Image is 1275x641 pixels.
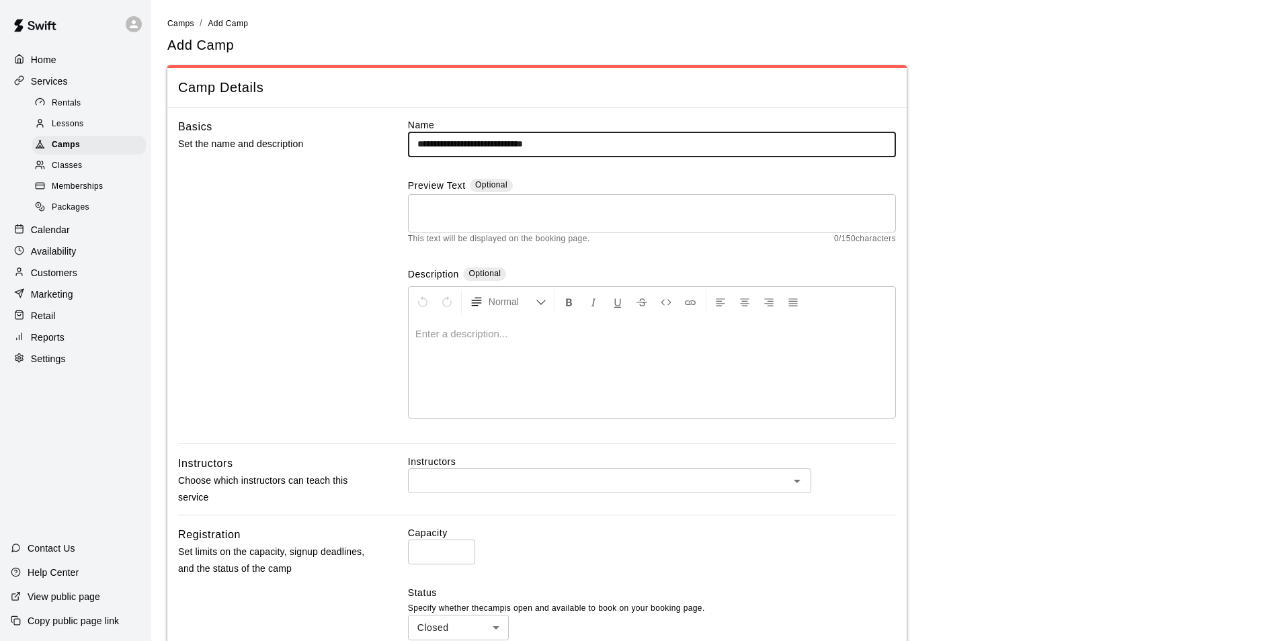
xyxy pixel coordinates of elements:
[408,118,896,132] label: Name
[31,223,70,237] p: Calendar
[489,295,536,308] span: Normal
[31,331,65,344] p: Reports
[52,118,84,131] span: Lessons
[475,180,507,189] span: Optional
[655,290,677,314] button: Insert Code
[31,245,77,258] p: Availability
[32,94,146,113] div: Rentals
[167,16,1259,31] nav: breadcrumb
[679,290,702,314] button: Insert Link
[32,156,151,177] a: Classes
[408,615,509,640] div: Closed
[408,586,896,599] label: Status
[11,241,140,261] a: Availability
[834,232,896,246] span: 0 / 150 characters
[436,290,458,314] button: Redo
[32,177,146,196] div: Memberships
[32,198,146,217] div: Packages
[32,177,151,198] a: Memberships
[408,232,590,246] span: This text will be displayed on the booking page.
[52,138,80,152] span: Camps
[32,115,146,134] div: Lessons
[11,50,140,70] a: Home
[178,472,365,506] p: Choose which instructors can teach this service
[11,71,140,91] a: Services
[28,566,79,579] p: Help Center
[733,290,756,314] button: Center Align
[32,135,151,156] a: Camps
[32,136,146,155] div: Camps
[11,349,140,369] a: Settings
[178,526,241,544] h6: Registration
[31,352,66,366] p: Settings
[31,266,77,280] p: Customers
[606,290,629,314] button: Format Underline
[178,118,212,136] h6: Basics
[32,93,151,114] a: Rentals
[709,290,732,314] button: Left Align
[167,19,194,28] span: Camps
[464,290,552,314] button: Formatting Options
[782,290,805,314] button: Justify Align
[200,16,202,30] li: /
[411,290,434,314] button: Undo
[11,220,140,240] a: Calendar
[11,263,140,283] a: Customers
[31,53,56,67] p: Home
[28,614,119,628] p: Copy public page link
[31,288,73,301] p: Marketing
[32,198,151,218] a: Packages
[408,267,459,283] label: Description
[32,114,151,134] a: Lessons
[52,159,82,173] span: Classes
[31,75,68,88] p: Services
[11,284,140,304] a: Marketing
[788,472,807,490] button: Open
[408,455,896,468] label: Instructors
[11,327,140,347] a: Reports
[167,17,194,28] a: Camps
[28,542,75,555] p: Contact Us
[178,136,365,153] p: Set the name and description
[408,526,896,540] label: Capacity
[408,179,466,194] label: Preview Text
[167,36,234,54] h5: Add Camp
[11,306,140,326] a: Retail
[558,290,581,314] button: Format Bold
[28,590,100,603] p: View public page
[757,290,780,314] button: Right Align
[52,180,103,194] span: Memberships
[178,79,896,97] span: Camp Details
[408,602,896,615] p: Specify whether the camp is open and available to book on your booking page.
[630,290,653,314] button: Format Strikethrough
[32,157,146,175] div: Classes
[31,309,56,323] p: Retail
[208,19,248,28] span: Add Camp
[178,544,365,577] p: Set limits on the capacity, signup deadlines, and the status of the camp
[52,97,81,110] span: Rentals
[582,290,605,314] button: Format Italics
[178,455,233,472] h6: Instructors
[52,201,89,214] span: Packages
[468,269,501,278] span: Optional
